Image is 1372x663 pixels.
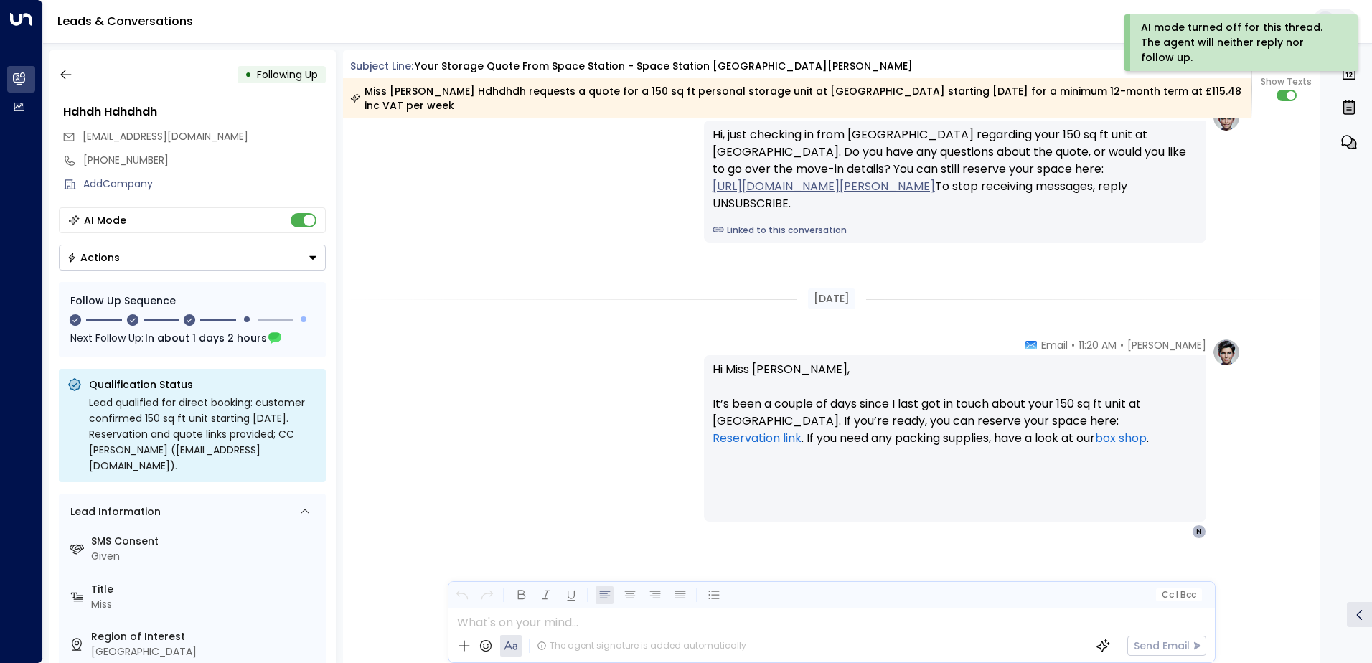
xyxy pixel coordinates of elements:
[1161,590,1195,600] span: Cc Bcc
[91,534,320,549] label: SMS Consent
[59,245,326,271] div: Button group with a nested menu
[713,126,1198,212] div: Hi, just checking in from [GEOGRAPHIC_DATA] regarding your 150 sq ft unit at [GEOGRAPHIC_DATA]. D...
[83,177,326,192] div: AddCompany
[713,361,1198,464] p: Hi Miss [PERSON_NAME], It’s been a couple of days since I last got in touch about your 150 sq ft ...
[1141,20,1338,65] div: AI mode turned off for this thread. The agent will neither reply nor follow up.
[537,639,746,652] div: The agent signature is added automatically
[89,395,317,474] div: Lead qualified for direct booking: customer confirmed 150 sq ft unit starting [DATE]. Reservation...
[415,59,913,74] div: Your storage quote from Space Station - Space Station [GEOGRAPHIC_DATA][PERSON_NAME]
[1175,590,1178,600] span: |
[65,504,161,519] div: Lead Information
[713,224,1198,237] a: Linked to this conversation
[84,213,126,227] div: AI Mode
[1155,588,1201,602] button: Cc|Bcc
[1192,525,1206,539] div: N
[1079,338,1117,352] span: 11:20 AM
[59,245,326,271] button: Actions
[63,103,326,121] div: Hdhdh Hdhdhdh
[713,430,802,447] a: Reservation link
[245,62,252,88] div: •
[67,251,120,264] div: Actions
[70,330,314,346] div: Next Follow Up:
[350,59,413,73] span: Subject Line:
[91,582,320,597] label: Title
[57,13,193,29] a: Leads & Conversations
[145,330,267,346] span: In about 1 days 2 hours
[89,377,317,392] p: Qualification Status
[453,586,471,604] button: Undo
[1071,338,1075,352] span: •
[83,153,326,168] div: [PHONE_NUMBER]
[70,293,314,309] div: Follow Up Sequence
[478,586,496,604] button: Redo
[1120,338,1124,352] span: •
[91,597,320,612] div: Miss
[713,178,935,195] a: [URL][DOMAIN_NAME][PERSON_NAME]
[1041,338,1068,352] span: Email
[350,84,1244,113] div: Miss [PERSON_NAME] Hdhdhdh requests a quote for a 150 sq ft personal storage unit at [GEOGRAPHIC_...
[1127,338,1206,352] span: [PERSON_NAME]
[1095,430,1147,447] a: box shop
[91,644,320,659] div: [GEOGRAPHIC_DATA]
[91,629,320,644] label: Region of Interest
[808,288,855,309] div: [DATE]
[83,129,248,144] span: [EMAIL_ADDRESS][DOMAIN_NAME]
[83,129,248,144] span: ndhdhd@dhdhd.com
[1212,338,1241,367] img: profile-logo.png
[1261,75,1312,88] span: Show Texts
[91,549,320,564] div: Given
[257,67,318,82] span: Following Up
